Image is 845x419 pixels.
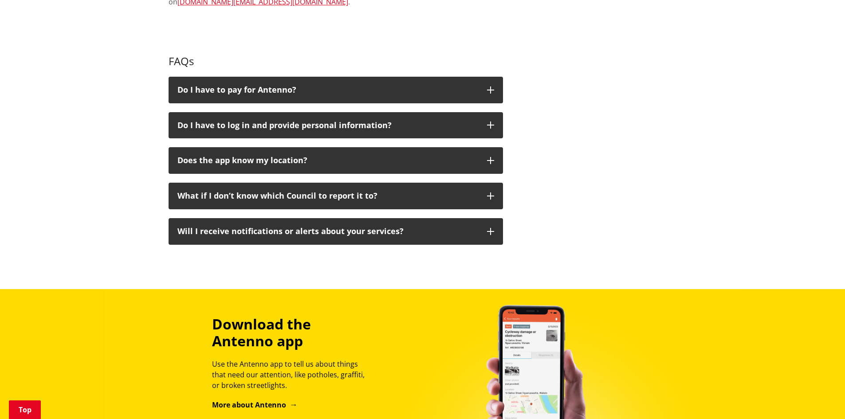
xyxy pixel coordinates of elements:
[177,156,478,165] p: Does the app know my location?
[169,147,503,174] button: Does the app know my location?
[177,86,478,94] h3: Do I have to pay for Antenno?
[212,316,373,350] h3: Download the Antenno app
[169,77,503,103] button: Do I have to pay for Antenno?
[169,112,503,139] button: Do I have to log in and provide personal information?
[169,183,503,209] button: What if I don’t know which Council to report it to?
[169,55,503,68] h3: FAQs
[212,359,373,391] p: Use the Antenno app to tell us about things that need our attention, like potholes, graffiti, or ...
[177,192,478,200] p: What if I don’t know which Council to report it to?
[177,121,478,130] p: Do I have to log in and provide personal information?
[9,400,41,419] a: Top
[212,400,298,410] a: More about Antenno
[177,227,478,236] p: Will I receive notifications or alerts about your services?
[169,218,503,245] button: Will I receive notifications or alerts about your services?
[804,382,836,414] iframe: Messenger Launcher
